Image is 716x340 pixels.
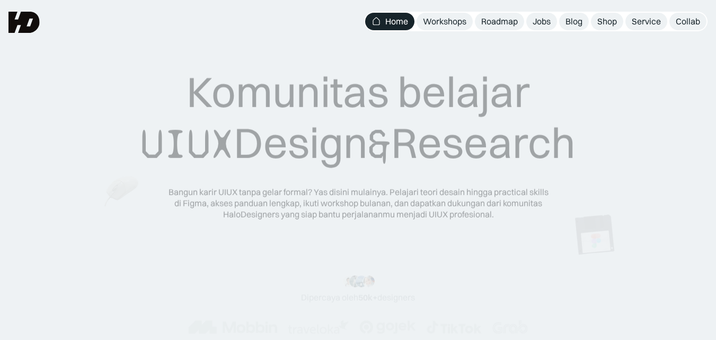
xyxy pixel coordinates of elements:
[676,16,700,27] div: Collab
[481,16,518,27] div: Roadmap
[559,13,589,30] a: Blog
[417,13,473,30] a: Workshops
[140,66,576,170] div: Komunitas belajar Design Research
[140,119,234,170] span: UIUX
[597,16,617,27] div: Shop
[591,13,623,30] a: Shop
[475,13,524,30] a: Roadmap
[625,13,667,30] a: Service
[632,16,661,27] div: Service
[301,292,415,303] div: Dipercaya oleh designers
[423,16,466,27] div: Workshops
[385,16,408,27] div: Home
[365,13,414,30] a: Home
[358,292,377,303] span: 50k+
[565,16,582,27] div: Blog
[167,187,549,220] div: Bangun karir UIUX tanpa gelar formal? Yas disini mulainya. Pelajari teori desain hingga practical...
[533,16,551,27] div: Jobs
[526,13,557,30] a: Jobs
[669,13,706,30] a: Collab
[368,119,391,170] span: &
